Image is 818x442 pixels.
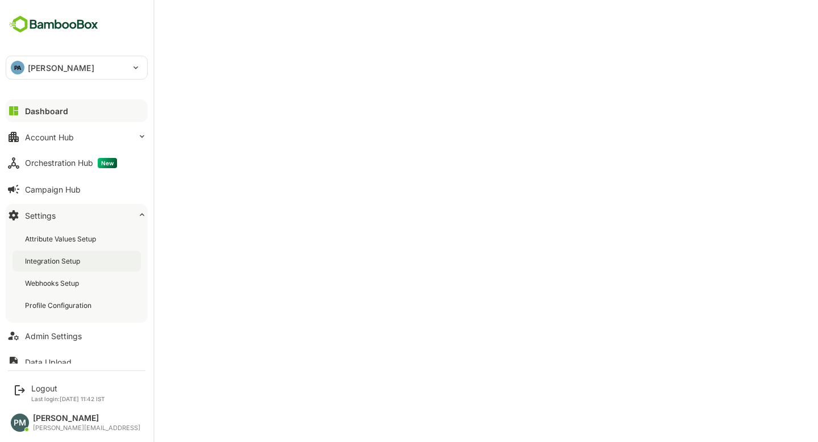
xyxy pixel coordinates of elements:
[6,126,148,148] button: Account Hub
[25,301,94,310] div: Profile Configuration
[33,414,140,423] div: [PERSON_NAME]
[25,158,117,168] div: Orchestration Hub
[25,185,81,194] div: Campaign Hub
[6,14,102,35] img: BambooboxFullLogoMark.5f36c76dfaba33ec1ec1367b70bb1252.svg
[25,132,74,142] div: Account Hub
[6,56,147,79] div: PA[PERSON_NAME]
[25,106,68,116] div: Dashboard
[6,351,148,373] button: Data Upload
[6,152,148,174] button: Orchestration HubNew
[25,234,98,244] div: Attribute Values Setup
[25,278,81,288] div: Webhooks Setup
[33,424,140,432] div: [PERSON_NAME][EMAIL_ADDRESS]
[28,62,94,74] p: [PERSON_NAME]
[11,414,29,432] div: PM
[11,61,24,74] div: PA
[6,178,148,201] button: Campaign Hub
[25,331,82,341] div: Admin Settings
[6,324,148,347] button: Admin Settings
[98,158,117,168] span: New
[25,357,72,367] div: Data Upload
[31,395,105,402] p: Last login: [DATE] 11:42 IST
[31,383,105,393] div: Logout
[25,211,56,220] div: Settings
[6,204,148,227] button: Settings
[6,99,148,122] button: Dashboard
[25,256,82,266] div: Integration Setup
